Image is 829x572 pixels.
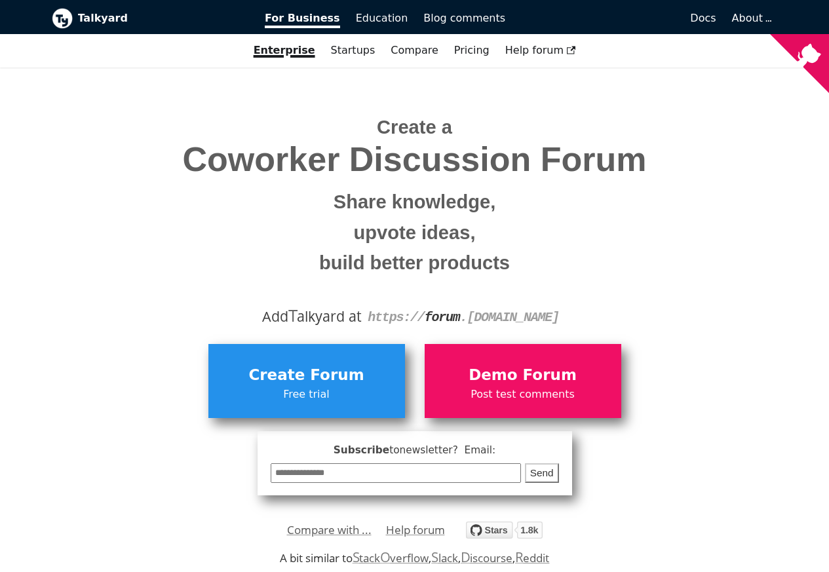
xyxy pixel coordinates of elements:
a: Enterprise [246,39,323,62]
span: Education [356,12,408,24]
small: Share knowledge, [62,187,768,218]
span: T [288,303,298,327]
a: Create ForumFree trial [208,344,405,417]
span: Create a [377,117,452,138]
a: Star debiki/talkyard on GitHub [466,524,543,543]
span: Subscribe [271,442,559,459]
span: Coworker Discussion Forum [62,141,768,178]
code: https:// . [DOMAIN_NAME] [368,310,559,325]
span: S [353,548,360,566]
div: Add alkyard at [62,305,768,328]
a: Compare with ... [287,520,372,540]
span: Docs [690,12,716,24]
small: build better products [62,248,768,278]
a: For Business [257,7,348,29]
span: Blog comments [423,12,505,24]
span: Create Forum [215,363,398,388]
span: to newsletter ? Email: [389,444,495,456]
a: Blog comments [415,7,513,29]
img: Talkyard logo [52,8,73,29]
a: Help forum [386,520,445,540]
button: Send [525,463,559,484]
span: Help forum [505,44,576,56]
a: Education [348,7,416,29]
span: For Business [265,12,340,28]
b: Talkyard [78,10,247,27]
span: O [380,548,391,566]
img: talkyard.svg [466,522,543,539]
a: Talkyard logoTalkyard [52,8,247,29]
span: R [515,548,524,566]
a: Demo ForumPost test comments [425,344,621,417]
a: Help forum [497,39,584,62]
span: S [431,548,438,566]
strong: forum [425,310,460,325]
a: About [732,12,770,24]
a: Slack [431,550,457,565]
span: Post test comments [431,386,615,403]
span: Free trial [215,386,398,403]
a: Pricing [446,39,497,62]
a: Docs [513,7,724,29]
a: Compare [391,44,438,56]
small: upvote ideas, [62,218,768,248]
a: StackOverflow [353,550,429,565]
a: Reddit [515,550,549,565]
a: Startups [323,39,383,62]
span: Demo Forum [431,363,615,388]
span: D [461,548,471,566]
a: Discourse [461,550,512,565]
